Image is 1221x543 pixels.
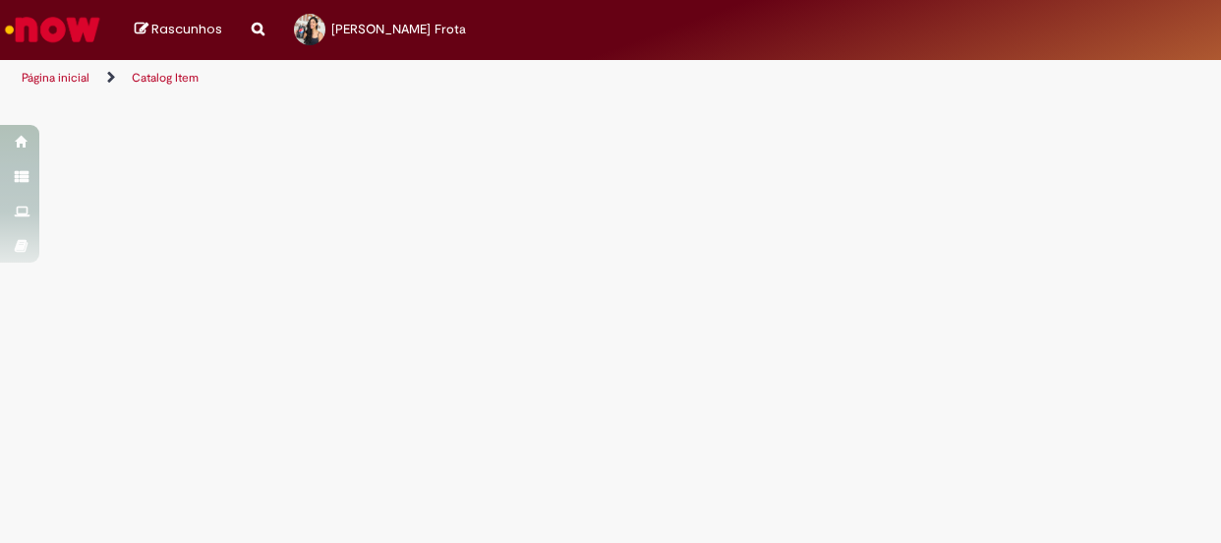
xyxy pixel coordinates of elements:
a: Rascunhos [135,21,222,39]
span: [PERSON_NAME] Frota [331,21,466,37]
a: Catalog Item [132,70,199,86]
ul: Trilhas de página [15,60,799,96]
img: ServiceNow [2,10,103,49]
a: Página inicial [22,70,89,86]
span: Rascunhos [151,20,222,38]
